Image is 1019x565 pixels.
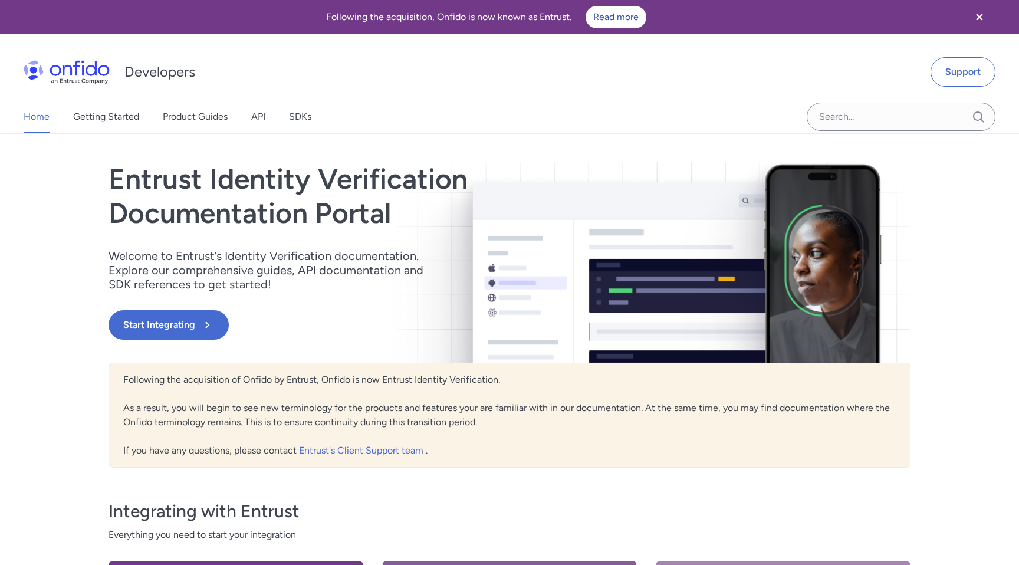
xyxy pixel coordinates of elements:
button: Close banner [958,2,1001,32]
a: Read more [586,6,646,28]
button: Start Integrating [109,310,229,340]
span: Everything you need to start your integration [109,528,910,542]
h1: Developers [124,63,195,81]
input: Onfido search input field [807,103,995,131]
img: Onfido Logo [24,60,110,84]
h1: Entrust Identity Verification Documentation Portal [109,162,670,230]
a: Entrust's Client Support team [299,445,426,456]
a: Start Integrating [109,310,670,340]
a: Getting Started [73,100,139,133]
a: Home [24,100,50,133]
div: Following the acquisition of Onfido by Entrust, Onfido is now Entrust Identity Verification. As a... [109,363,910,468]
a: Support [931,57,995,87]
p: Welcome to Entrust’s Identity Verification documentation. Explore our comprehensive guides, API d... [109,249,439,291]
h3: Integrating with Entrust [109,500,910,523]
a: API [251,100,265,133]
div: Following the acquisition, Onfido is now known as Entrust. [14,6,958,28]
a: Product Guides [163,100,228,133]
svg: Close banner [972,10,987,24]
a: SDKs [289,100,311,133]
